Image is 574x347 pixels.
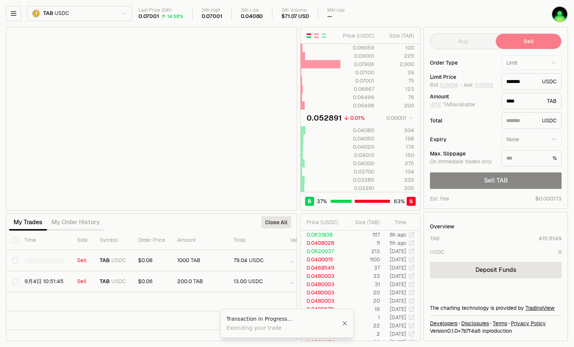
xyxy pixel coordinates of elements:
[430,195,449,202] div: Est. Fee
[381,85,414,93] div: 123
[344,330,380,338] td: 2
[344,247,380,255] td: 213
[167,14,183,20] div: 14.58%
[341,176,374,184] div: 0.03285
[281,13,309,20] div: $71.07 USD
[344,297,380,305] td: 20
[261,216,291,228] button: Close All
[307,113,342,123] div: 0.052891
[341,168,374,175] div: 0.03700
[430,223,454,230] div: Overview
[430,304,562,312] div: The charting technology is provided by
[234,278,278,285] div: 13.00 USDC
[409,198,413,205] span: S
[552,7,567,22] img: Wallet 1
[12,258,18,264] button: Select row
[350,114,364,122] div: 0.01%
[226,324,342,332] div: Executing your trade
[77,278,88,285] div: Sell
[308,198,311,205] span: B
[341,127,374,134] div: 0.04080
[55,10,69,17] span: USDC
[77,257,88,264] div: Sell
[430,151,495,156] div: Max. Slippage
[94,231,132,250] th: Symbol
[381,102,414,109] div: 200
[430,137,495,142] div: Expiry
[43,10,53,17] span: TAB
[430,82,462,89] span: Bid -
[24,278,64,285] time: 9月4日 10:51:45
[47,215,104,230] button: My Order History
[241,13,263,20] div: 0.04080
[430,248,445,256] div: USDC
[501,55,562,70] button: Limit
[344,305,380,313] td: 19
[430,235,440,242] div: TAB
[281,8,309,13] div: 24h Volume
[381,176,414,184] div: 335
[390,322,406,329] time: [DATE]
[341,85,374,93] div: 0.06667
[177,278,222,285] div: 200.0 TAB
[430,158,495,165] div: On immediate trades only
[341,184,374,192] div: 0.03281
[430,101,475,108] span: TAB available
[381,160,414,167] div: 275
[202,8,222,13] div: 24h High
[226,315,342,323] div: Transaction in Progress...
[301,247,344,255] td: 0.0620037
[384,113,414,122] button: 0.00001
[381,184,414,192] div: 305
[234,257,278,264] div: 79.04 USDC
[539,235,562,242] div: 4111.5149
[390,306,406,312] time: [DATE]
[301,297,344,305] td: 0.0480003
[301,239,344,247] td: 0.0408028
[461,320,489,327] a: Disclosures
[394,198,405,205] span: 63 %
[381,77,414,84] div: 75
[18,231,71,250] th: Time
[12,279,18,285] button: Select row
[381,151,414,159] div: 150
[301,272,344,280] td: 0.0480003
[301,231,344,239] td: 0.0631838
[501,150,562,166] div: %
[342,320,348,326] button: Close
[228,231,284,250] th: Total
[501,93,562,109] div: TAB
[430,327,562,335] div: Version 0.1.0 + in production
[306,33,312,39] button: Show Buy and Sell Orders
[501,112,562,129] div: USDC
[344,313,380,321] td: 1
[317,198,327,205] span: 37 %
[301,255,344,264] td: 0.0400015
[430,60,495,65] div: Order Type
[111,257,126,264] span: USDC
[381,168,414,175] div: 104
[390,264,406,271] time: [DATE]
[138,257,152,264] span: $0.08
[33,10,39,17] img: TAB Logo
[344,239,380,247] td: 11
[321,33,327,39] button: Show Buy Orders Only
[344,264,380,272] td: 37
[313,33,319,39] button: Show Sell Orders Only
[138,278,153,285] span: $0.06
[301,305,344,313] td: 0.0480670
[301,288,344,297] td: 0.0480003
[381,60,414,68] div: 2,000
[390,273,406,279] time: [DATE]
[461,327,481,334] span: 7b7f4a6f783e81bb243c0ce7231142678f739d5c
[341,60,374,68] div: 0.07906
[390,314,406,321] time: [DATE]
[390,297,406,304] time: [DATE]
[390,256,406,263] time: [DATE]
[341,44,374,51] div: 0.09059
[344,288,380,297] td: 20
[430,320,457,327] a: Developers
[6,27,297,210] iframe: Financial Chart
[111,278,126,285] span: USDC
[341,102,374,109] div: 0.06498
